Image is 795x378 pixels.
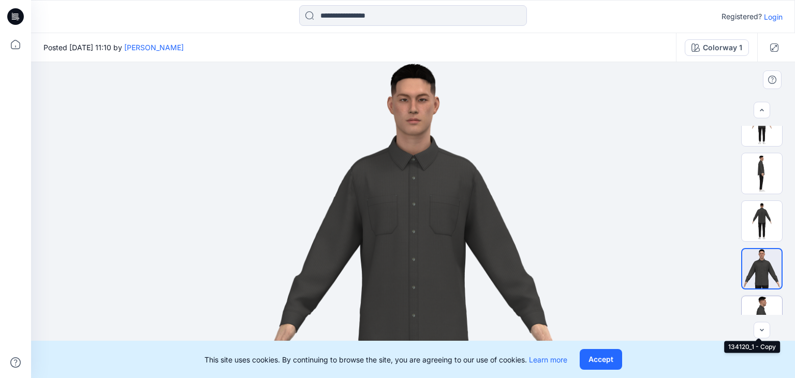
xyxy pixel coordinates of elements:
a: Learn more [529,355,567,364]
img: 134120_1 - Copy [742,296,782,337]
a: [PERSON_NAME] [124,43,184,52]
p: Login [764,11,783,22]
p: This site uses cookies. By continuing to browse the site, you are agreeing to our use of cookies. [204,354,567,365]
p: Registered? [722,10,762,23]
div: Colorway 1 [703,42,742,53]
img: 134120_2 [742,201,782,241]
button: Colorway 1 [685,39,749,56]
img: 134120_0 [742,106,782,146]
img: 134120_1 [742,153,782,194]
span: Posted [DATE] 11:10 by [43,42,184,53]
img: eyJhbGciOiJIUzI1NiIsImtpZCI6IjAiLCJzbHQiOiJzZXMiLCJ0eXAiOiJKV1QifQ.eyJkYXRhIjp7InR5cGUiOiJzdG9yYW... [261,62,566,377]
img: 134120_0 - Copy [742,249,782,288]
button: Accept [580,349,622,370]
